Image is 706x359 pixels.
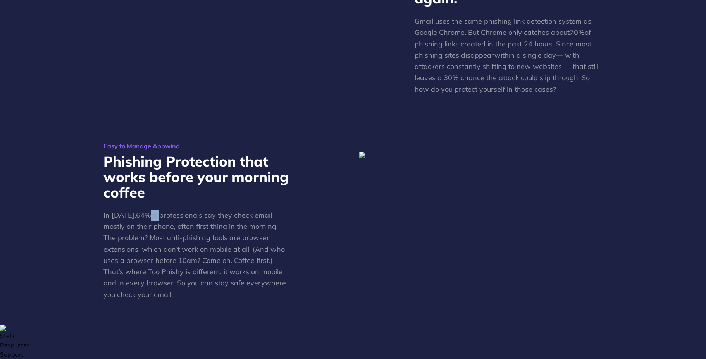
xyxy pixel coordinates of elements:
span: Easy to Manage Appwind [103,141,291,151]
p: Gmail uses the same phishing link detection system as Google Chrome. But Chrome only catches abou... [415,15,603,95]
a: 64% [136,211,151,220]
a: within a single day [494,51,556,60]
img: ayroui [359,152,522,314]
p: In [DATE], of professionals say they check email mostly on their phone, often first thing in the ... [103,210,291,300]
a: 70% [570,28,585,37]
h2: Phishing Protection that works before your morning coffee [103,154,291,200]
